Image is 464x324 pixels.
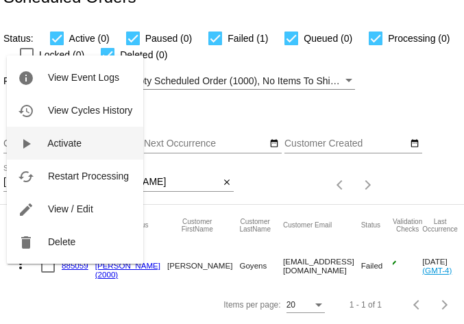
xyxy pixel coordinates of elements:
span: View Event Logs [48,72,119,83]
span: Delete [48,236,75,247]
span: Restart Processing [48,171,129,182]
mat-icon: play_arrow [18,136,34,152]
mat-icon: delete [18,234,34,251]
mat-icon: cached [18,169,34,185]
span: View Cycles History [48,105,132,116]
span: View / Edit [48,203,93,214]
mat-icon: history [18,103,34,119]
mat-icon: info [18,70,34,86]
mat-icon: edit [18,201,34,218]
span: Activate [47,138,82,149]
